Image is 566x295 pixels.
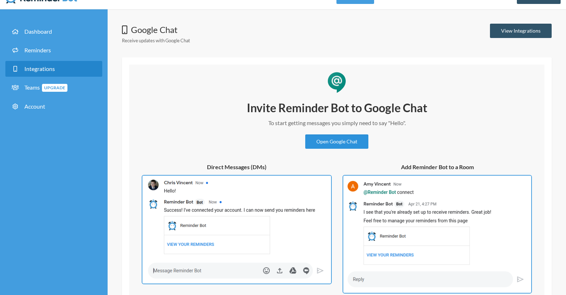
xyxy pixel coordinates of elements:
[5,42,102,58] a: Reminders
[5,61,102,77] a: Integrations
[490,24,552,38] a: View Integrations
[142,163,332,171] h5: Direct Messages (DMs)
[24,47,51,53] span: Reminders
[122,38,190,43] small: Receive updates with Google Chat
[24,65,55,72] span: Integrations
[5,24,102,39] a: Dashboard
[229,100,444,115] h2: Invite Reminder Bot to Google Chat
[5,80,102,96] a: TeamsUpgrade
[24,84,67,91] span: Teams
[24,103,45,110] span: Account
[343,163,532,171] h5: Add Reminder Bot to a Room
[5,99,102,114] a: Account
[24,28,52,35] span: Dashboard
[42,84,67,92] span: Upgrade
[229,119,444,127] p: To start getting messages you simply need to say "Hello".
[122,24,190,36] h1: Google Chat
[305,134,368,149] a: Open Google Chat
